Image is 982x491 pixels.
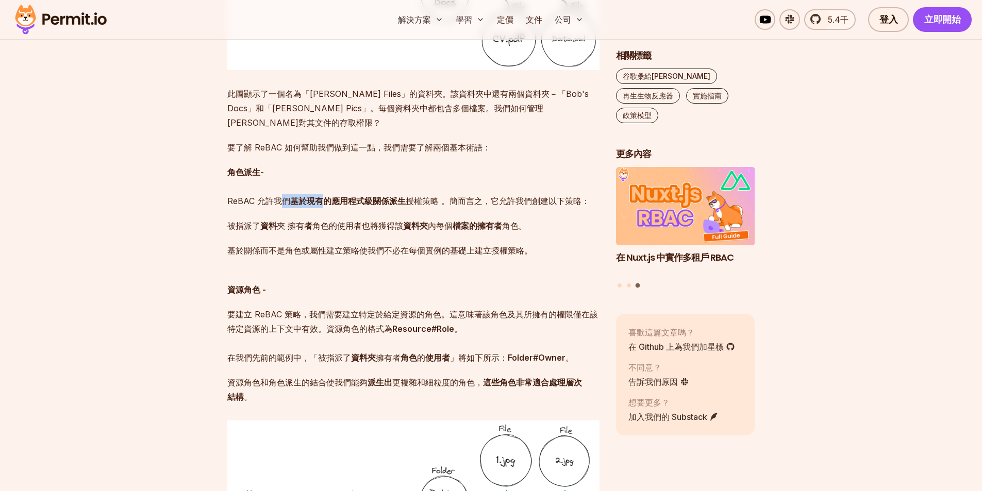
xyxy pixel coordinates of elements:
font: Resource#Role [392,324,454,334]
font: 角色。 [502,221,527,231]
font: 資料夾 [403,221,428,231]
font: 角色派生 [227,167,260,177]
button: 轉至投影片 1 [618,283,622,287]
font: 資源角色 - [227,284,266,295]
font: 資料夾 [351,352,376,363]
font: 谷歌桑給[PERSON_NAME] [623,72,710,80]
font: 更複雜和細粒度的角色， [392,377,483,387]
a: 5.4千 [804,9,856,30]
img: 在 Nuxt.js 中實作多租戶 RBAC [616,167,755,245]
a: 立即開始 [913,7,972,32]
a: 實施指南 [686,88,728,104]
font: 資源角色和角色派生的結合使我們能夠 [227,377,368,387]
font: 此圖顯示了一個名為「[PERSON_NAME] Files」的資料夾。該資料夾中還有兩個資料夾－「Bob's Docs」和「[PERSON_NAME] Pics」。每個資料夾中都包含多個檔案。我... [227,89,589,128]
font: 的 [469,221,477,231]
font: 喜歡這篇文章嗎？ [628,327,694,337]
font: 也將獲得 [362,221,395,231]
font: 角色 [401,352,417,363]
button: 解決方案 [394,9,447,30]
font: 基於關係而不是角色或屬性建立策略使我們不必在每個實例的基礎上建立授權策略。 [227,245,532,256]
img: 許可證標誌 [10,2,111,37]
div: 貼文 [616,167,755,289]
font: 登入 [879,13,897,26]
a: 定價 [493,9,518,30]
font: 在我們先前的範例中，「 [227,352,318,363]
button: 公司 [551,9,588,30]
font: 。 [454,324,462,334]
font: 被指派了 [227,221,260,231]
font: 5.4千 [828,14,848,25]
font: 定價 [497,14,513,25]
font: 在 Nuxt.js 中實作多租戶 RBAC [616,250,734,263]
font: - [260,167,264,177]
font: 不同意？ [628,362,661,373]
font: 派生出 [368,377,392,387]
button: 轉至投影片 2 [627,283,631,287]
font: 授權策略 。 [406,196,450,206]
a: 告訴我們原因 [628,376,689,388]
font: 。 [244,392,252,402]
font: 。 [565,352,574,363]
font: 檔案 [453,221,469,231]
a: 政策模型 [616,108,658,123]
font: 公司 [555,14,571,25]
font: 解決方案 [398,14,431,25]
font: 擁有者 [477,221,502,231]
li: 3 之 3 [616,167,755,277]
font: 簡而言之，它允許我們創建以下策略： [450,196,590,206]
a: 在 Nuxt.js 中實作多租戶 RBAC在 Nuxt.js 中實作多租戶 RBAC [616,167,755,277]
a: 谷歌桑給[PERSON_NAME] [616,69,717,84]
a: 再生生物反應器 [616,88,680,104]
a: 文件 [522,9,546,30]
font: 文件 [526,14,542,25]
font: 派生 [389,196,406,206]
font: 實施指南 [693,91,722,100]
font: 內每個 [428,221,453,231]
font: 被指派了 [318,352,351,363]
font: 想要更多？ [628,397,670,408]
font: 」將如下所示： [450,352,508,363]
font: 再生生物反應器 [623,91,673,100]
a: 登入 [868,7,909,32]
font: 資料 [260,221,277,231]
font: ReBAC 允許我們 [227,196,290,206]
a: 在 Github 上為我們加星標 [628,341,735,353]
font: 學習 [456,14,472,25]
font: 更多內容 [616,147,651,160]
font: 夾 擁有 [277,221,304,231]
font: 者 [304,221,312,231]
font: 的 [417,352,425,363]
font: 使用者 [425,352,450,363]
font: 政策模型 [623,111,652,120]
font: 擁有者 [376,352,401,363]
font: 要建立 ReBAC 策略，我們需要建立特定於給定資源的角色。這意味著該角色及其所擁有的權限僅在該特定資源的上下文中有效。資源角色的格式為 [227,309,598,334]
button: 學習 [452,9,489,30]
font: 要了解 ReBAC 如何幫助我們做到這一點，我們需要了解兩個基本術語： [227,142,491,153]
font: 該 [395,221,403,231]
font: Folder#Owner [508,352,565,363]
font: 角色的 [312,221,337,231]
font: 相關標籤 [616,49,651,62]
button: 轉至幻燈片 3 [636,283,640,287]
font: 這些角色非常適合處理層次結構 [227,377,582,402]
font: 基於現有的應用程式級關係 [290,196,389,206]
font: 立即開始 [924,13,960,26]
font: 使用者 [337,221,362,231]
a: 加入我們的 Substack [628,411,719,423]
